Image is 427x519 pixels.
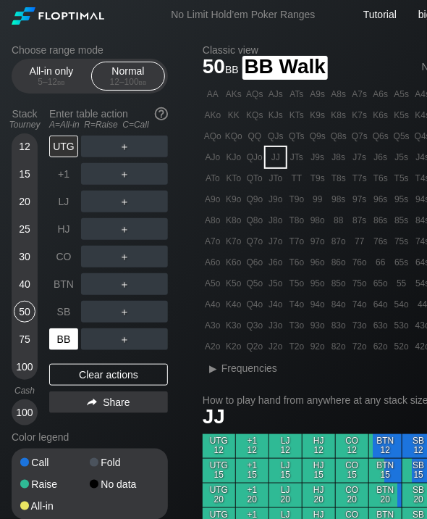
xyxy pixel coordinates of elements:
[266,147,286,167] div: JJ
[371,336,391,357] div: 62o
[203,483,235,507] div: UTG 20
[350,252,370,273] div: 76o
[369,483,402,507] div: BTN 20
[392,315,412,336] div: 53o
[269,434,302,458] div: LJ 12
[224,336,244,357] div: K2o
[350,294,370,315] div: 74o
[224,252,244,273] div: K6o
[225,60,239,76] span: bb
[14,246,35,267] div: 30
[203,273,223,294] div: A5o
[242,56,329,80] span: BB Walk
[221,362,277,374] span: Frequencies
[14,136,35,157] div: 12
[266,231,286,252] div: J7o
[203,189,223,209] div: A9o
[14,163,35,185] div: 15
[266,210,286,231] div: J8o
[245,84,265,104] div: AQs
[369,434,402,458] div: BTN 12
[303,483,335,507] div: HJ 20
[269,483,302,507] div: LJ 20
[392,336,412,357] div: 52o
[392,147,412,167] div: J5s
[308,252,328,273] div: 96o
[329,336,349,357] div: 82o
[14,356,35,378] div: 100
[308,231,328,252] div: 97o
[287,315,307,336] div: T3o
[245,105,265,125] div: KQs
[287,84,307,104] div: ATs
[14,218,35,240] div: 25
[266,189,286,209] div: J9o
[392,231,412,252] div: 75s
[350,105,370,125] div: K7s
[81,136,168,157] div: ＋
[224,147,244,167] div: KJo
[224,231,244,252] div: K7o
[14,301,35,323] div: 50
[266,315,286,336] div: J3o
[49,136,78,157] div: UTG
[12,44,168,56] h2: Choose range mode
[392,252,412,273] div: 65s
[245,315,265,336] div: Q3o
[266,126,286,146] div: QJs
[363,9,397,20] a: Tutorial
[329,231,349,252] div: 87o
[392,84,412,104] div: A5s
[236,483,269,507] div: +1 20
[350,189,370,209] div: 97s
[287,252,307,273] div: T6o
[6,102,43,136] div: Stack
[350,336,370,357] div: 72o
[81,218,168,240] div: ＋
[287,294,307,315] div: T4o
[6,120,43,130] div: Tourney
[287,126,307,146] div: QTs
[336,459,368,483] div: CO 15
[392,105,412,125] div: K5s
[329,126,349,146] div: Q8s
[308,315,328,336] div: 93o
[329,147,349,167] div: J8s
[14,328,35,350] div: 75
[350,126,370,146] div: Q7s
[12,7,104,25] img: Floptimal logo
[21,77,82,87] div: 5 – 12
[203,252,223,273] div: A6o
[245,294,265,315] div: Q4o
[18,62,85,90] div: All-in only
[49,364,168,386] div: Clear actions
[139,77,147,87] span: bb
[329,294,349,315] div: 84o
[287,147,307,167] div: JTs
[149,9,337,24] div: No Limit Hold’em Poker Ranges
[14,402,35,423] div: 100
[200,56,241,80] span: 50
[245,231,265,252] div: Q7o
[153,106,169,122] img: help.32db89a4.svg
[329,84,349,104] div: A8s
[245,273,265,294] div: Q5o
[236,459,269,483] div: +1 15
[224,189,244,209] div: K9o
[308,126,328,146] div: Q9s
[224,273,244,294] div: K5o
[308,105,328,125] div: K9s
[287,189,307,209] div: T9o
[308,189,328,209] div: 99
[224,168,244,188] div: KTo
[224,105,244,125] div: KK
[49,163,78,185] div: +1
[369,459,402,483] div: BTN 15
[236,434,269,458] div: +1 12
[308,336,328,357] div: 92o
[329,315,349,336] div: 83o
[266,273,286,294] div: J5o
[49,246,78,267] div: CO
[392,189,412,209] div: 95s
[329,189,349,209] div: 98s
